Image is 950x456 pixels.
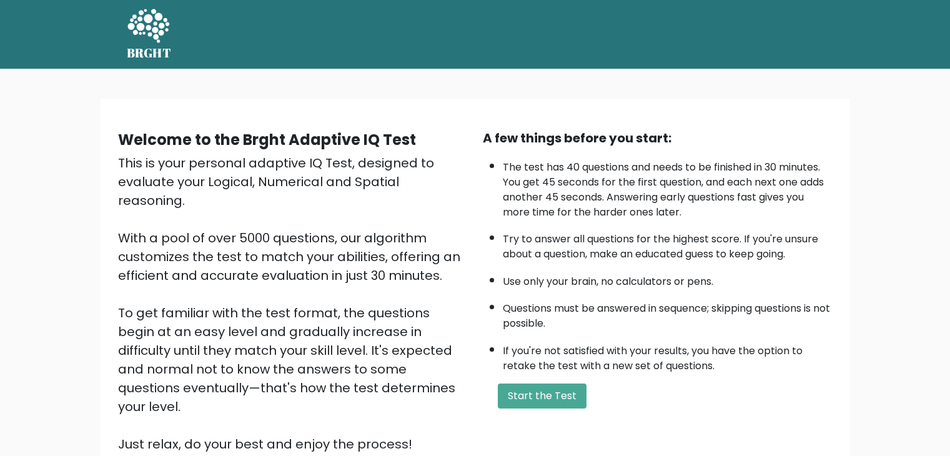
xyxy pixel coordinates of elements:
[127,5,172,64] a: BRGHT
[503,226,833,262] li: Try to answer all questions for the highest score. If you're unsure about a question, make an edu...
[118,154,468,454] div: This is your personal adaptive IQ Test, designed to evaluate your Logical, Numerical and Spatial ...
[483,129,833,147] div: A few things before you start:
[498,384,586,409] button: Start the Test
[503,295,833,331] li: Questions must be answered in sequence; skipping questions is not possible.
[503,337,833,374] li: If you're not satisfied with your results, you have the option to retake the test with a new set ...
[503,154,833,220] li: The test has 40 questions and needs to be finished in 30 minutes. You get 45 seconds for the firs...
[118,129,416,150] b: Welcome to the Brght Adaptive IQ Test
[503,268,833,289] li: Use only your brain, no calculators or pens.
[127,46,172,61] h5: BRGHT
